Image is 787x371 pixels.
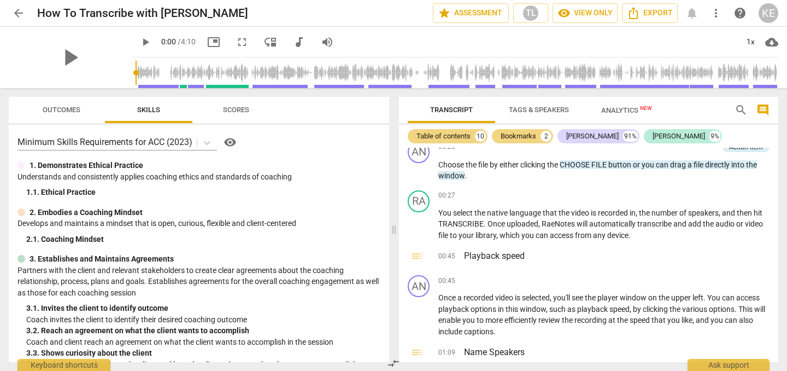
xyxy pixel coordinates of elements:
[17,359,110,371] div: Keyboard shortcuts
[450,231,459,240] span: to
[488,219,507,228] span: Once
[670,160,688,169] span: drag
[673,219,688,228] span: and
[735,103,748,117] span: search
[591,160,608,169] span: FILE
[756,103,770,117] span: comment
[464,250,770,263] h3: Playback speed
[633,305,643,314] span: by
[17,136,192,148] p: Minimum Skills Requirements for ACC (2023)
[17,218,380,229] p: Develops and maintains a mindset that is open, curious, flexible and client-centered
[410,250,424,263] span: toc
[667,316,682,324] span: you
[464,346,770,359] h3: Name Speakers
[236,36,249,49] span: fullscreen
[438,171,465,180] span: window
[538,219,542,228] span: ,
[574,316,608,324] span: recording
[261,32,280,52] button: View player as separate pane
[387,357,400,370] span: compare_arrows
[703,293,707,302] span: .
[438,160,466,169] span: Choose
[567,305,577,314] span: as
[719,208,722,217] span: ,
[515,293,522,302] span: is
[630,208,636,217] span: in
[575,231,593,240] span: from
[549,305,567,314] span: such
[43,106,80,114] span: Outcomes
[639,208,651,217] span: the
[17,265,380,299] p: Partners with the client and relevant stakeholders to create clear agreements about the coaching ...
[620,293,648,302] span: window
[207,36,220,49] span: picture_in_picture
[637,219,673,228] span: transcribe
[679,208,688,217] span: of
[513,3,548,23] button: TL
[26,347,380,359] div: 3. 3. Shows curiosity about the client
[438,208,453,217] span: You
[538,316,562,324] span: review
[509,106,569,114] span: Tags & Speakers
[694,160,705,169] span: file
[547,160,560,169] span: the
[737,208,754,217] span: then
[557,7,571,20] span: visibility
[536,231,550,240] span: can
[26,325,380,337] div: 3. 2. Reach an agreement on what the client wants to accomplish
[703,219,715,228] span: the
[597,293,620,302] span: player
[589,219,637,228] span: automatically
[736,293,760,302] span: access
[722,208,737,217] span: and
[688,208,719,217] span: speakers
[438,7,504,20] span: Assessment
[577,305,609,314] span: playback
[490,160,500,169] span: by
[591,208,598,217] span: is
[759,3,778,23] button: KE
[410,346,424,359] span: toc
[608,160,633,169] span: button
[478,160,490,169] span: file
[26,359,380,370] p: Coach shows curiosity about the client and how the client relates to what they want to accomplish
[651,316,667,324] span: that
[557,7,613,20] span: View only
[289,32,309,52] button: Switch to audio player
[629,231,631,240] span: .
[598,208,630,217] span: recorded
[622,3,678,23] button: Export
[504,316,538,324] span: efficiently
[669,305,682,314] span: the
[550,231,575,240] span: access
[739,316,753,324] span: also
[474,208,487,217] span: the
[438,276,455,286] span: 00:45
[139,36,152,49] span: play_arrow
[453,208,474,217] span: select
[500,231,521,240] span: which
[671,293,692,302] span: upper
[607,231,629,240] span: device
[462,316,477,324] span: you
[37,7,248,20] h2: How To Transcribe with [PERSON_NAME]
[438,293,457,302] span: Once
[659,293,671,302] span: the
[30,160,143,171] p: 1. Demonstrates Ethical Practice
[522,293,550,302] span: selected
[623,131,638,142] div: 91%
[636,208,639,217] span: ,
[709,131,720,142] div: 9%
[682,316,692,324] span: like
[506,305,520,314] span: this
[477,316,485,324] span: to
[438,348,455,359] span: 01:09
[585,293,597,302] span: the
[542,219,577,228] span: RaeNotes
[232,32,252,52] button: Fullscreen
[571,208,591,217] span: video
[221,134,239,151] button: Help
[730,3,750,23] a: Help
[705,160,731,169] span: directly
